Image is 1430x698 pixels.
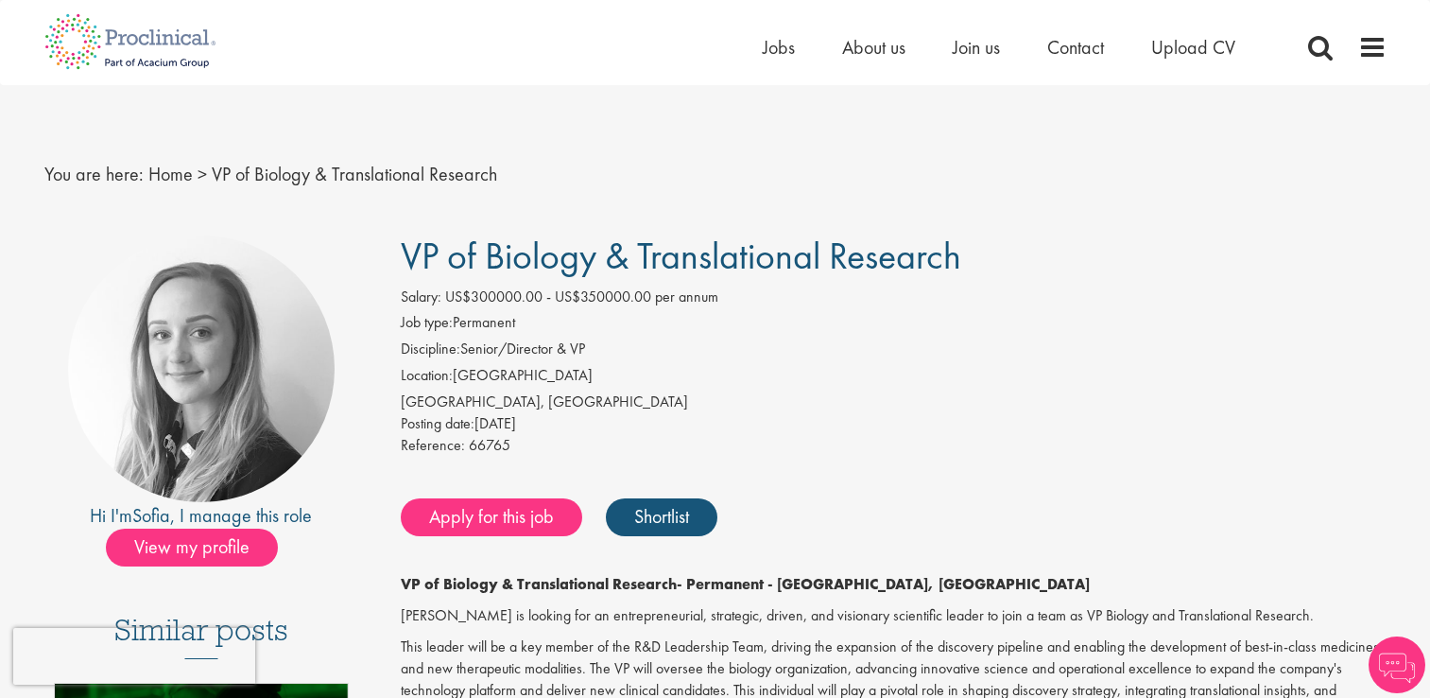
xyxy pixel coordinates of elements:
[401,392,1387,413] div: [GEOGRAPHIC_DATA], [GEOGRAPHIC_DATA]
[1047,35,1104,60] a: Contact
[13,628,255,685] iframe: reCAPTCHA
[114,614,288,659] h3: Similar posts
[44,502,359,530] div: Hi I'm , I manage this role
[44,162,144,186] span: You are here:
[198,162,207,186] span: >
[401,413,1387,435] div: [DATE]
[1369,637,1425,693] img: Chatbot
[953,35,1000,60] a: Join us
[401,413,474,433] span: Posting date:
[148,162,193,186] a: breadcrumb link
[1151,35,1235,60] a: Upload CV
[401,312,453,334] label: Job type:
[401,287,441,308] label: Salary:
[401,605,1387,627] p: [PERSON_NAME] is looking for an entrepreneurial, strategic, driven, and visionary scientific lead...
[106,529,278,567] span: View my profile
[401,312,1387,339] li: Permanent
[401,574,677,594] strong: VP of Biology & Translational Research
[401,365,1387,392] li: [GEOGRAPHIC_DATA]
[401,498,582,536] a: Apply for this job
[445,287,718,306] span: US$300000.00 - US$350000.00 per annum
[401,339,1387,365] li: Senior/Director & VP
[401,435,465,457] label: Reference:
[842,35,905,60] a: About us
[677,574,1090,594] strong: - Permanent - [GEOGRAPHIC_DATA], [GEOGRAPHIC_DATA]
[132,503,170,528] a: Sofia
[212,162,497,186] span: VP of Biology & Translational Research
[68,236,335,502] img: imeage of recruiter Sofia Amark
[606,498,717,536] a: Shortlist
[401,339,460,360] label: Discipline:
[469,435,510,455] span: 66765
[401,232,961,280] span: VP of Biology & Translational Research
[106,532,297,557] a: View my profile
[401,365,453,387] label: Location:
[763,35,795,60] a: Jobs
